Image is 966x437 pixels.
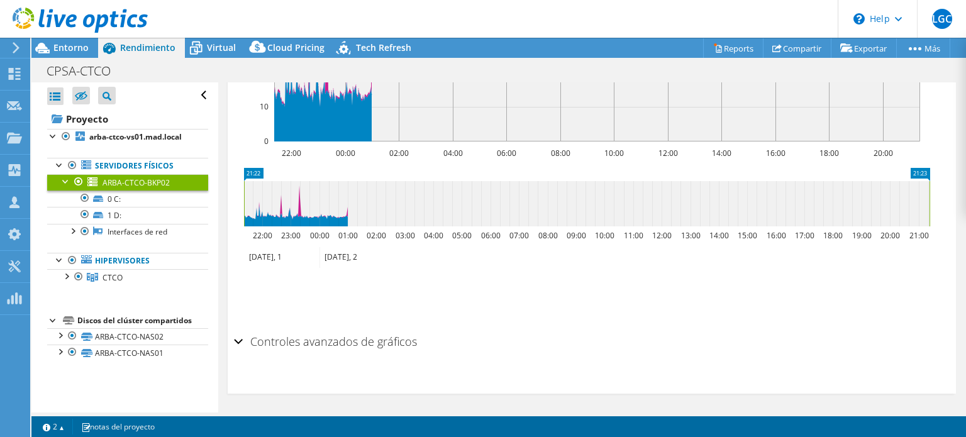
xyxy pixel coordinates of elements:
text: 22:00 [253,230,272,241]
a: arba-ctco-vs01.mad.local [47,129,208,145]
text: 23:00 [281,230,301,241]
a: Servidores físicos [47,158,208,174]
text: 21:00 [909,230,929,241]
text: 14:00 [709,230,729,241]
a: Proyecto [47,109,208,129]
text: 13:00 [681,230,701,241]
a: ARBA-CTCO-NAS01 [47,345,208,361]
text: 07:00 [509,230,529,241]
h2: Controles avanzados de gráficos [234,329,417,354]
a: Interfaces de red [47,224,208,240]
a: Compartir [763,38,831,58]
h1: CPSA-CTCO [41,64,130,78]
span: Rendimiento [120,41,175,53]
span: ARBA-CTCO-BKP02 [103,177,170,188]
text: 12:00 [652,230,672,241]
a: Más [896,38,950,58]
svg: \n [853,13,865,25]
text: 05:00 [452,230,472,241]
span: Cloud Pricing [267,41,325,53]
text: 02:00 [389,148,409,158]
text: 18:00 [823,230,843,241]
text: 06:00 [481,230,501,241]
text: 08:00 [551,148,570,158]
a: notas del proyecto [72,419,164,434]
a: ARBA-CTCO-BKP02 [47,174,208,191]
text: 02:00 [367,230,386,241]
a: Exportar [831,38,897,58]
text: 10:00 [595,230,614,241]
b: arba-ctco-vs01.mad.local [89,131,182,142]
text: 01:00 [338,230,358,241]
text: 03:00 [396,230,415,241]
span: Tech Refresh [356,41,411,53]
text: 04:00 [443,148,463,158]
text: 0 [264,136,269,147]
text: 10:00 [604,148,624,158]
text: 06:00 [497,148,516,158]
text: 20:00 [874,148,893,158]
a: Hipervisores [47,253,208,269]
text: 11:00 [624,230,643,241]
span: Entorno [53,41,89,53]
text: 20:00 [880,230,900,241]
text: 10 [260,101,269,112]
span: LGC [932,9,952,29]
text: 08:00 [538,230,558,241]
text: 00:00 [310,230,330,241]
text: 18:00 [819,148,839,158]
text: 16:00 [767,230,786,241]
text: 04:00 [424,230,443,241]
a: 1 D: [47,207,208,223]
text: 14:00 [712,148,731,158]
div: Discos del clúster compartidos [77,313,208,328]
text: 09:00 [567,230,586,241]
text: 15:00 [738,230,757,241]
span: CTCO [103,272,123,283]
text: 12:00 [658,148,678,158]
a: 2 [34,419,73,434]
text: 16:00 [766,148,786,158]
text: 17:00 [795,230,814,241]
text: 00:00 [336,148,355,158]
a: CTCO [47,269,208,285]
span: Virtual [207,41,236,53]
a: 0 C: [47,191,208,207]
text: 19:00 [852,230,872,241]
a: Reports [703,38,763,58]
a: ARBA-CTCO-NAS02 [47,328,208,345]
text: 22:00 [282,148,301,158]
